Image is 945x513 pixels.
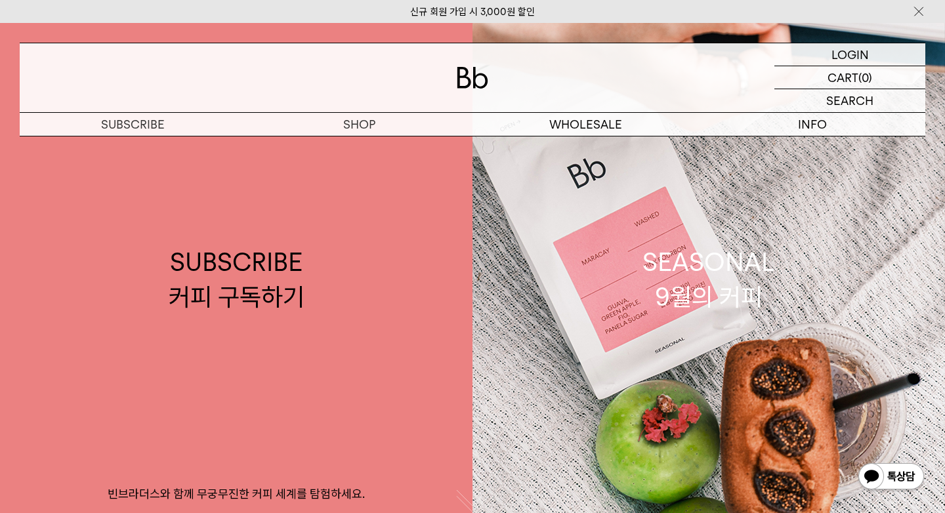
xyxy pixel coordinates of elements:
p: SEARCH [826,89,873,112]
p: INFO [699,113,925,136]
a: SHOP [246,113,472,136]
div: SUBSCRIBE 커피 구독하기 [169,245,304,314]
div: SEASONAL 9월의 커피 [642,245,775,314]
a: 신규 회원 가입 시 3,000원 할인 [410,6,535,18]
a: LOGIN [774,43,925,66]
p: (0) [858,66,872,89]
a: SUBSCRIBE [20,113,246,136]
img: 카카오톡 채널 1:1 채팅 버튼 [857,462,925,493]
img: 로고 [457,67,488,89]
a: CART (0) [774,66,925,89]
p: LOGIN [831,43,869,66]
p: CART [828,66,858,89]
p: WHOLESALE [472,113,699,136]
